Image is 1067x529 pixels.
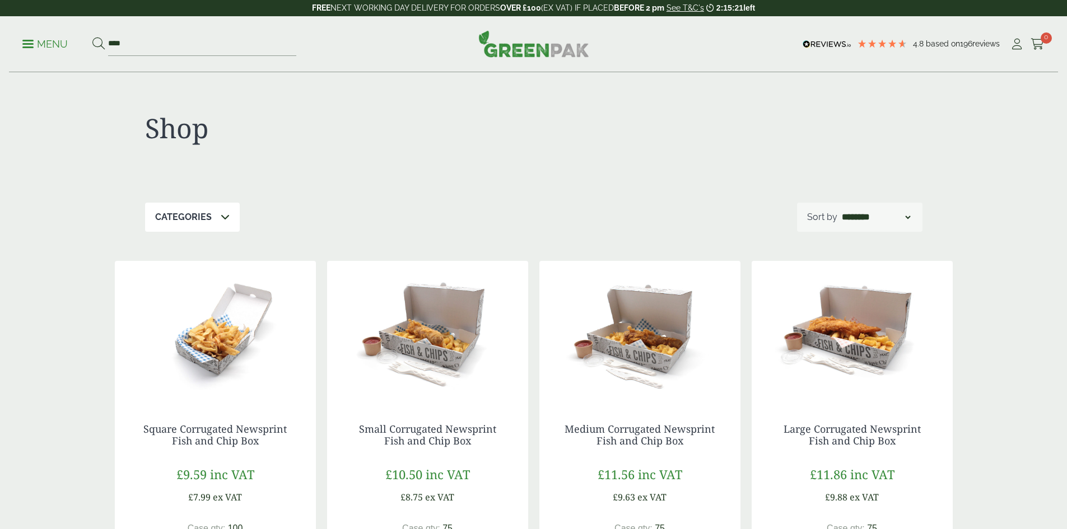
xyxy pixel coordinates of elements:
span: 0 [1041,32,1052,44]
strong: BEFORE 2 pm [614,3,664,12]
span: £9.63 [613,491,635,503]
i: Cart [1031,39,1045,50]
span: ex VAT [213,491,242,503]
a: See T&C's [667,3,704,12]
span: Based on [926,39,960,48]
span: ex VAT [637,491,667,503]
a: Small Corrugated Newsprint Fish and Chip Box [359,422,496,448]
p: Categories [155,210,212,224]
img: Large - Corrugated Newsprint Fish & Chips Box with Food Variant 1 [752,261,953,401]
span: 2:15:21 [716,3,743,12]
span: £10.50 [385,466,422,483]
select: Shop order [840,210,912,224]
span: ex VAT [850,491,879,503]
h1: Shop [145,112,534,144]
strong: OVER £100 [500,3,541,12]
a: 0 [1031,36,1045,53]
span: inc VAT [210,466,254,483]
span: £7.99 [188,491,211,503]
a: Square Corrugated Newsprint Fish and Chip Box [143,422,287,448]
span: inc VAT [638,466,682,483]
span: inc VAT [850,466,894,483]
a: Large Corrugated Newsprint Fish and Chip Box [784,422,921,448]
img: Medium - Corrugated Newsprint Fish & Chips Box with Food Variant 2 [539,261,740,401]
strong: FREE [312,3,330,12]
div: 4.79 Stars [857,39,907,49]
span: left [743,3,755,12]
span: 4.8 [913,39,926,48]
span: £11.56 [598,466,635,483]
p: Menu [22,38,68,51]
a: Medium Corrugated Newsprint Fish and Chip Box [565,422,715,448]
a: Menu [22,38,68,49]
span: inc VAT [426,466,470,483]
img: REVIEWS.io [803,40,851,48]
img: Small - Corrugated Newsprint Fish & Chips Box with Food Variant 1 [327,261,528,401]
span: reviews [972,39,1000,48]
p: Sort by [807,210,837,224]
img: GreenPak Supplies [478,30,589,57]
i: My Account [1010,39,1024,50]
span: £8.75 [400,491,423,503]
span: 196 [960,39,972,48]
span: £9.88 [825,491,847,503]
span: £11.86 [810,466,847,483]
img: 2520069 Square News Fish n Chip Corrugated Box - Open with Chips [115,261,316,401]
span: ex VAT [425,491,454,503]
span: £9.59 [176,466,207,483]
